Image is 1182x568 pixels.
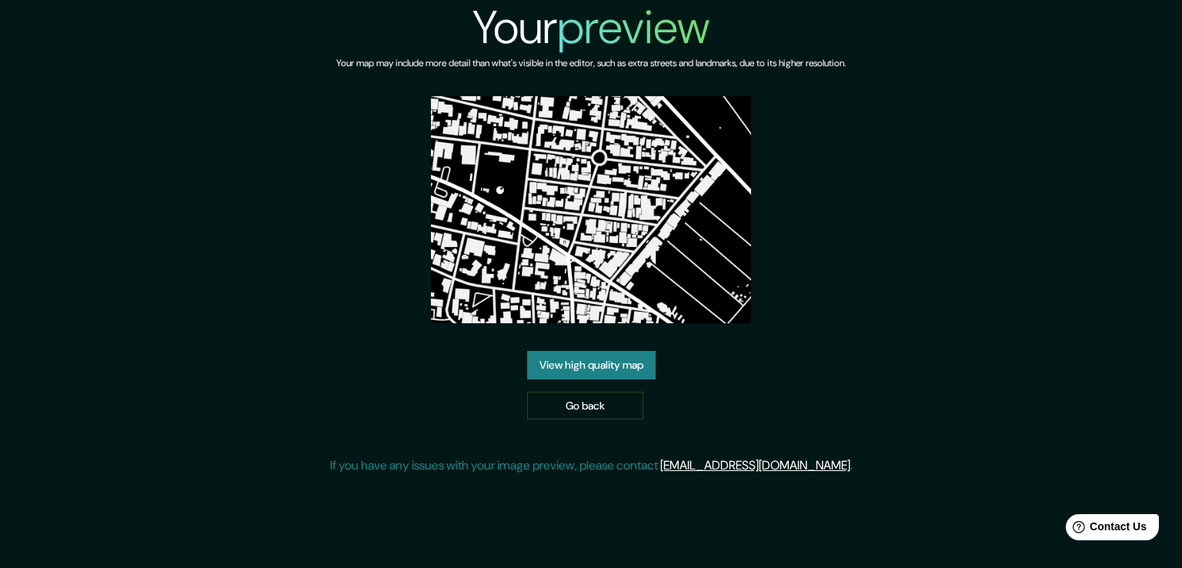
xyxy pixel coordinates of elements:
[330,456,853,475] p: If you have any issues with your image preview, please contact .
[431,96,752,323] img: created-map-preview
[1045,508,1165,551] iframe: Help widget launcher
[336,55,846,72] h6: Your map may include more detail than what's visible in the editor, such as extra streets and lan...
[660,457,850,473] a: [EMAIL_ADDRESS][DOMAIN_NAME]
[527,351,656,379] a: View high quality map
[527,392,643,420] a: Go back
